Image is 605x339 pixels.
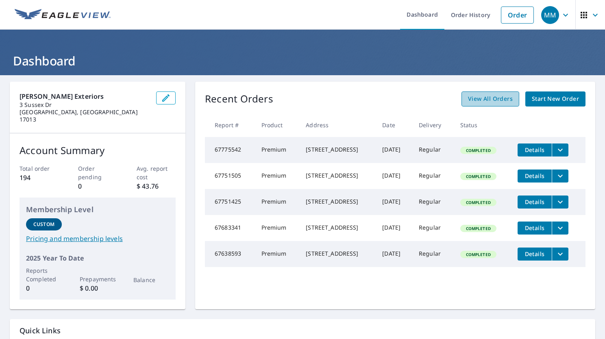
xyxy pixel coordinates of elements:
div: [STREET_ADDRESS] [306,224,369,232]
div: [STREET_ADDRESS] [306,250,369,258]
button: detailsBtn-67683341 [518,222,552,235]
p: Reports Completed [26,266,62,283]
td: Premium [255,163,300,189]
th: Date [376,113,412,137]
p: 2025 Year To Date [26,253,169,263]
td: Regular [412,189,454,215]
button: detailsBtn-67751425 [518,196,552,209]
th: Status [454,113,511,137]
span: Details [522,172,547,180]
p: 3 Sussex Dr [20,101,150,109]
td: [DATE] [376,241,412,267]
span: Completed [461,226,496,231]
th: Address [299,113,376,137]
p: Account Summary [20,143,176,158]
div: [STREET_ADDRESS] [306,198,369,206]
td: Regular [412,215,454,241]
p: Order pending [78,164,117,181]
p: 0 [78,181,117,191]
td: 67638593 [205,241,255,267]
td: 67683341 [205,215,255,241]
td: Regular [412,241,454,267]
td: 67751505 [205,163,255,189]
button: filesDropdownBtn-67683341 [552,222,568,235]
p: [GEOGRAPHIC_DATA], [GEOGRAPHIC_DATA] 17013 [20,109,150,123]
p: Custom [33,221,54,228]
p: Avg. report cost [137,164,176,181]
div: [STREET_ADDRESS] [306,172,369,180]
span: View All Orders [468,94,513,104]
p: Balance [133,276,169,284]
p: Total order [20,164,59,173]
span: Details [522,250,547,258]
td: 67775542 [205,137,255,163]
td: Premium [255,215,300,241]
a: Order [501,7,534,24]
span: Completed [461,148,496,153]
p: 0 [26,283,62,293]
span: Details [522,198,547,206]
h1: Dashboard [10,52,595,69]
p: 194 [20,173,59,183]
span: Completed [461,252,496,257]
p: $ 43.76 [137,181,176,191]
button: filesDropdownBtn-67751505 [552,169,568,183]
td: Premium [255,241,300,267]
span: Details [522,146,547,154]
td: [DATE] [376,163,412,189]
td: 67751425 [205,189,255,215]
span: Start New Order [532,94,579,104]
a: View All Orders [461,91,519,106]
td: Premium [255,137,300,163]
button: filesDropdownBtn-67638593 [552,248,568,261]
span: Details [522,224,547,232]
td: [DATE] [376,215,412,241]
span: Completed [461,200,496,205]
img: EV Logo [15,9,111,21]
div: [STREET_ADDRESS] [306,146,369,154]
td: Regular [412,163,454,189]
a: Pricing and membership levels [26,234,169,243]
td: Premium [255,189,300,215]
p: $ 0.00 [80,283,115,293]
td: [DATE] [376,137,412,163]
span: Completed [461,174,496,179]
th: Report # [205,113,255,137]
p: [PERSON_NAME] Exteriors [20,91,150,101]
th: Delivery [412,113,454,137]
p: Recent Orders [205,91,273,106]
th: Product [255,113,300,137]
button: filesDropdownBtn-67751425 [552,196,568,209]
a: Start New Order [525,91,585,106]
p: Prepayments [80,275,115,283]
button: detailsBtn-67775542 [518,143,552,156]
td: Regular [412,137,454,163]
td: [DATE] [376,189,412,215]
button: detailsBtn-67638593 [518,248,552,261]
button: filesDropdownBtn-67775542 [552,143,568,156]
button: detailsBtn-67751505 [518,169,552,183]
p: Membership Level [26,204,169,215]
div: MM [541,6,559,24]
p: Quick Links [20,326,585,336]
